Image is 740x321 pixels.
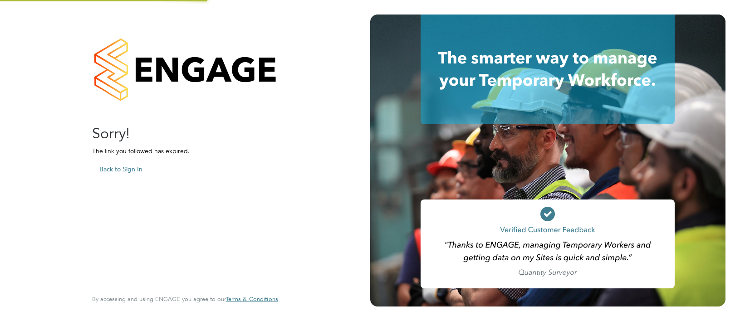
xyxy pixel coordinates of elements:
[92,295,278,303] span: By accessing and using ENGAGE you agree to our
[92,124,269,143] h2: Sorry!
[92,162,150,176] button: Back to Sign In
[226,295,278,303] span: Terms & Conditions
[92,147,269,155] p: The link you followed has expired.
[226,296,278,303] a: Terms & Conditions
